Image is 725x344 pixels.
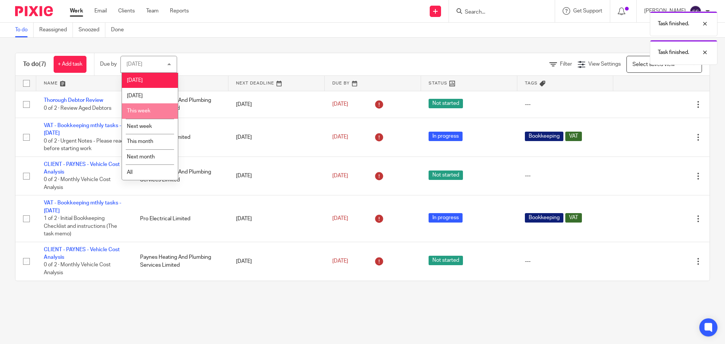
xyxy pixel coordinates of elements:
[429,170,463,180] span: Not started
[79,23,105,37] a: Snoozed
[228,195,325,242] td: [DATE]
[127,154,155,160] span: Next month
[15,23,34,37] a: To do
[133,91,229,118] td: Paynes Heating And Plumbing Services Limited
[658,20,689,28] p: Task finished.
[690,5,702,17] img: svg%3E
[44,162,120,175] a: CLIENT - PAYNES - Vehicle Cost Analysis
[525,172,606,180] div: ---
[429,256,463,265] span: Not started
[44,216,117,236] span: 1 of 2 · Initial Bookkeeping Checklist and instructions (The task memo)
[133,157,229,195] td: Paynes Heating And Plumbing Services Limited
[170,7,189,15] a: Reports
[39,23,73,37] a: Reassigned
[127,78,143,83] span: [DATE]
[127,108,150,114] span: This week
[44,247,120,260] a: CLIENT - PAYNES - Vehicle Cost Analysis
[44,106,111,111] span: 0 of 2 · Review Aged Debtors
[429,213,463,223] span: In progress
[44,263,111,276] span: 0 of 2 · Monthly Vehicle Cost Analysis
[332,259,348,264] span: [DATE]
[94,7,107,15] a: Email
[15,6,53,16] img: Pixie
[146,7,159,15] a: Team
[632,62,675,67] span: Select saved view
[332,173,348,178] span: [DATE]
[39,61,46,67] span: (7)
[429,132,463,141] span: In progress
[133,242,229,280] td: Paynes Heating And Plumbing Services Limited
[54,56,86,73] a: + Add task
[228,242,325,280] td: [DATE]
[44,138,124,152] span: 0 of 2 · Urgent Notes - Please read before starting work
[127,124,152,129] span: Next week
[23,60,46,68] h1: To do
[525,213,563,223] span: Bookkeeping
[44,177,111,190] span: 0 of 2 · Monthly Vehicle Cost Analysis
[133,118,229,157] td: Pro Electrical Limited
[44,98,103,103] a: Thorough Debtor Review
[44,200,121,213] a: VAT - Bookkeeping mthly tasks - [DATE]
[100,60,117,68] p: Due by
[44,123,121,136] a: VAT - Bookkeeping mthly tasks - [DATE]
[228,157,325,195] td: [DATE]
[228,118,325,157] td: [DATE]
[127,93,143,98] span: [DATE]
[228,91,325,118] td: [DATE]
[332,102,348,107] span: [DATE]
[70,7,83,15] a: Work
[133,195,229,242] td: Pro Electrical Limited
[332,216,348,221] span: [DATE]
[111,23,130,37] a: Done
[565,213,582,223] span: VAT
[127,170,133,175] span: All
[127,139,153,144] span: This month
[126,61,142,67] div: [DATE]
[525,258,606,265] div: ---
[525,81,538,85] span: Tags
[565,132,582,141] span: VAT
[525,101,606,108] div: ---
[429,99,463,108] span: Not started
[525,132,563,141] span: Bookkeeping
[118,7,135,15] a: Clients
[658,49,689,56] p: Task finished.
[332,135,348,140] span: [DATE]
